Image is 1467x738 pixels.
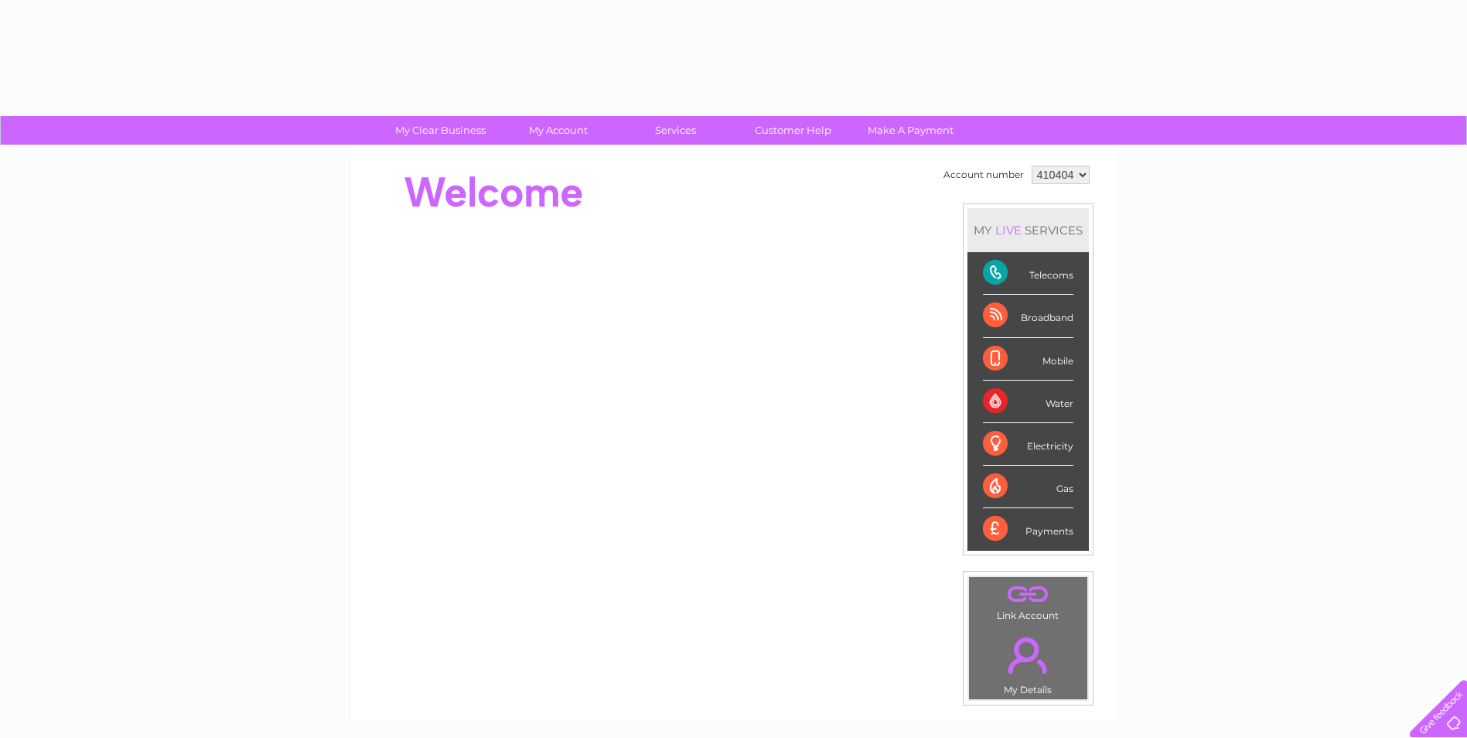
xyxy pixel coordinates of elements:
div: Gas [983,466,1073,508]
a: My Account [494,116,622,145]
a: Make A Payment [847,116,974,145]
td: Link Account [968,576,1088,625]
a: Services [612,116,739,145]
div: Broadband [983,295,1073,337]
div: LIVE [992,223,1025,237]
td: My Details [968,624,1088,700]
div: Telecoms [983,252,1073,295]
a: Customer Help [729,116,857,145]
a: . [973,628,1083,682]
div: Electricity [983,423,1073,466]
div: Payments [983,508,1073,550]
div: Water [983,381,1073,423]
div: Mobile [983,338,1073,381]
div: MY SERVICES [967,208,1089,252]
a: My Clear Business [377,116,504,145]
a: . [973,581,1083,608]
td: Account number [940,162,1028,188]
